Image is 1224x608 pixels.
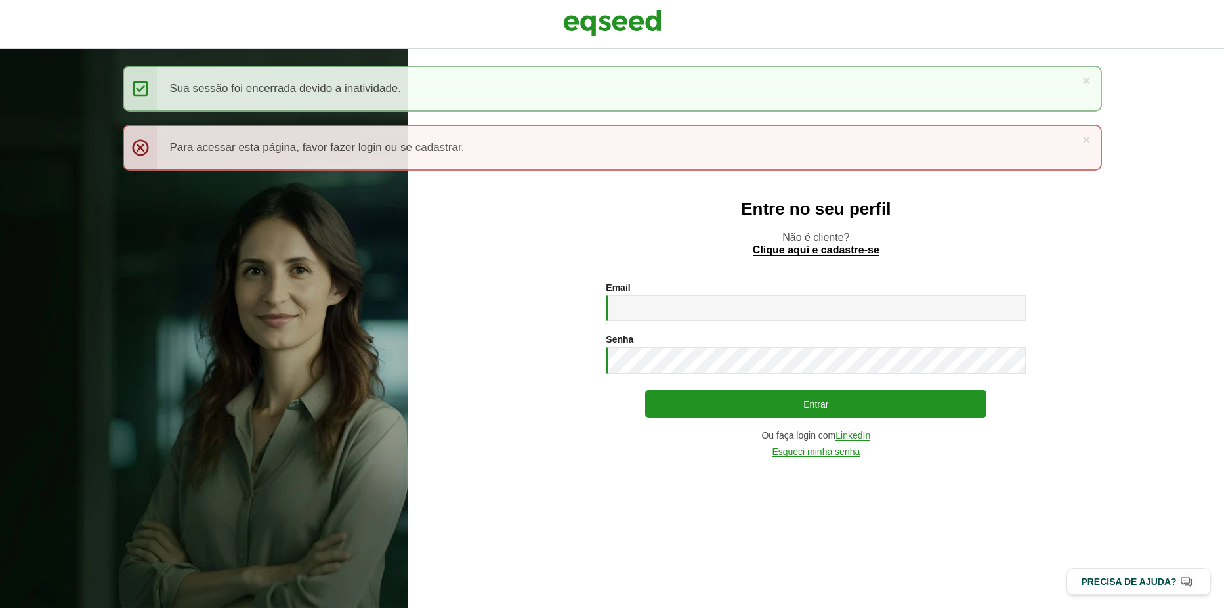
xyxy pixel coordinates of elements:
[645,390,986,418] button: Entrar
[1082,133,1090,146] a: ×
[606,283,630,292] label: Email
[123,125,1102,171] div: Para acessar esta página, favor fazer login ou se cadastrar.
[753,245,879,256] a: Clique aqui e cadastre-se
[434,200,1198,219] h2: Entre no seu perfil
[772,447,860,457] a: Esqueci minha senha
[606,431,1026,441] div: Ou faça login com
[123,66,1102,112] div: Sua sessão foi encerrada devido a inatividade.
[835,431,870,441] a: LinkedIn
[563,7,662,39] img: EqSeed Logo
[1082,74,1090,87] a: ×
[434,231,1198,256] p: Não é cliente?
[606,335,633,344] label: Senha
